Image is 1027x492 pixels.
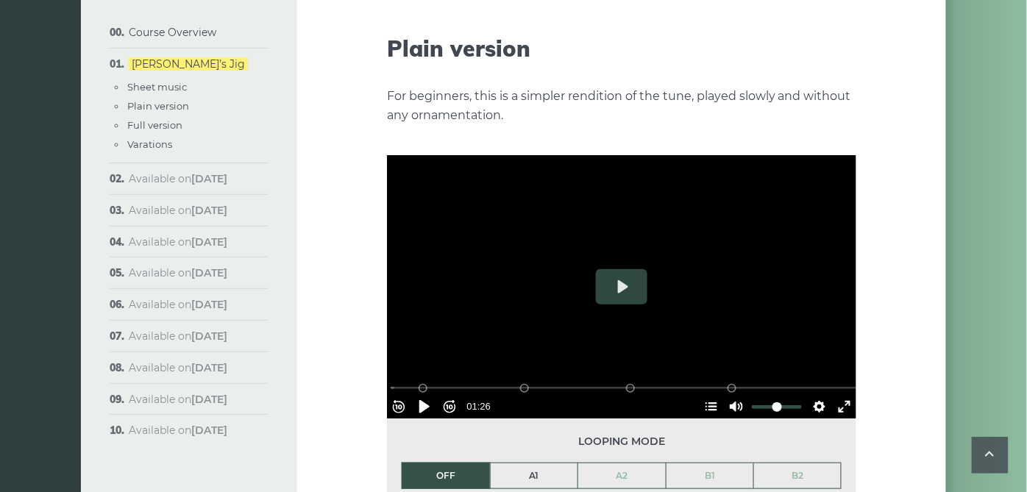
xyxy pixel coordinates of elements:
[129,298,227,311] span: Available on
[129,57,248,71] a: [PERSON_NAME]’s Jig
[191,329,227,343] strong: [DATE]
[387,35,856,62] h2: Plain version
[402,433,842,450] span: Looping mode
[578,463,666,488] a: A2
[667,463,754,488] a: B1
[191,266,227,279] strong: [DATE]
[191,204,227,217] strong: [DATE]
[191,361,227,374] strong: [DATE]
[129,329,227,343] span: Available on
[129,26,216,39] a: Course Overview
[191,424,227,437] strong: [DATE]
[127,119,182,131] a: Full version
[127,138,172,150] a: Varations
[129,361,227,374] span: Available on
[191,298,227,311] strong: [DATE]
[127,81,187,93] a: Sheet music
[129,266,227,279] span: Available on
[191,235,227,249] strong: [DATE]
[191,393,227,406] strong: [DATE]
[129,424,227,437] span: Available on
[129,393,227,406] span: Available on
[191,172,227,185] strong: [DATE]
[387,87,856,125] p: For beginners, this is a simpler rendition of the tune, played slowly and without any ornamentation.
[129,172,227,185] span: Available on
[491,463,578,488] a: A1
[127,100,189,112] a: Plain version
[754,463,841,488] a: B2
[129,204,227,217] span: Available on
[129,235,227,249] span: Available on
